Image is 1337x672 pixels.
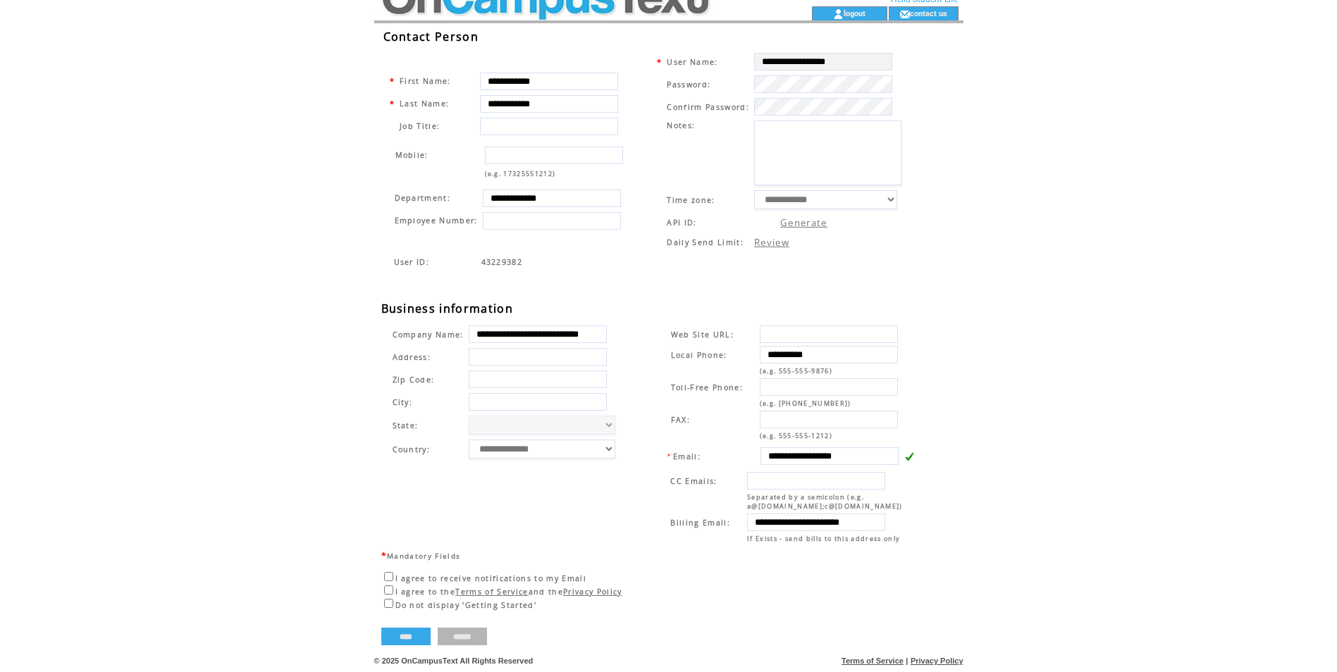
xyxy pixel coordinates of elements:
span: Indicates the agent code for sign up page with sales agent or reseller tracking code [394,257,430,267]
span: First Name: [400,76,451,86]
span: © 2025 OnCampusText All Rights Reserved [374,657,534,665]
span: (e.g. 555-555-1212) [760,431,832,440]
span: Billing Email: [670,518,730,528]
span: Last Name: [400,99,449,108]
span: Contact Person [383,29,479,44]
a: Generate [780,216,827,229]
img: account_icon.gif [833,8,844,20]
span: Local Phone: [671,350,727,360]
span: API ID: [667,218,696,228]
span: Employee Number: [395,216,478,225]
span: Do not display 'Getting Started' [395,600,537,610]
span: Email: [673,452,701,461]
span: I agree to the [395,587,456,597]
span: (e.g. [PHONE_NUMBER]) [760,399,851,408]
span: (e.g. 555-555-9876) [760,366,832,375]
img: contact_us_icon.gif [899,8,910,20]
span: and the [529,587,563,597]
span: City: [393,397,413,407]
span: Business information [381,301,514,316]
span: Web Site URL: [671,330,734,340]
span: If Exists - send bills to this address only [747,534,900,543]
span: I agree to receive notifications to my Email [395,573,587,583]
span: Zip Code: [393,375,435,385]
span: Mobile: [395,150,429,160]
a: Terms of Service [842,657,904,665]
span: Confirm Password: [667,102,749,112]
span: Toll-Free Phone: [671,382,743,392]
img: v.gif [904,452,914,461]
span: Country: [393,444,431,454]
span: Password: [667,80,710,89]
span: | [906,657,908,665]
span: Mandatory Fields [387,551,460,561]
span: Time zone: [667,195,715,205]
span: (e.g. 17325551212) [485,169,556,178]
span: Notes: [667,120,695,130]
a: Privacy Policy [563,587,622,597]
span: Indicates the agent code for sign up page with sales agent or reseller tracking code [481,257,523,267]
span: State: [393,421,464,430]
span: Job Title: [400,121,440,131]
span: Daily Send Limit: [667,237,744,247]
a: Review [754,236,789,249]
span: Department: [395,193,451,203]
span: Address: [393,352,431,362]
a: Terms of Service [455,587,528,597]
a: Privacy Policy [911,657,963,665]
a: logout [844,8,865,18]
a: contact us [910,8,947,18]
span: FAX: [671,415,690,425]
span: CC Emails: [670,476,717,486]
span: Company Name: [393,330,464,340]
span: Separated by a semicolon (e.g. a@[DOMAIN_NAME];c@[DOMAIN_NAME]) [747,492,903,511]
span: User Name: [667,57,717,67]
